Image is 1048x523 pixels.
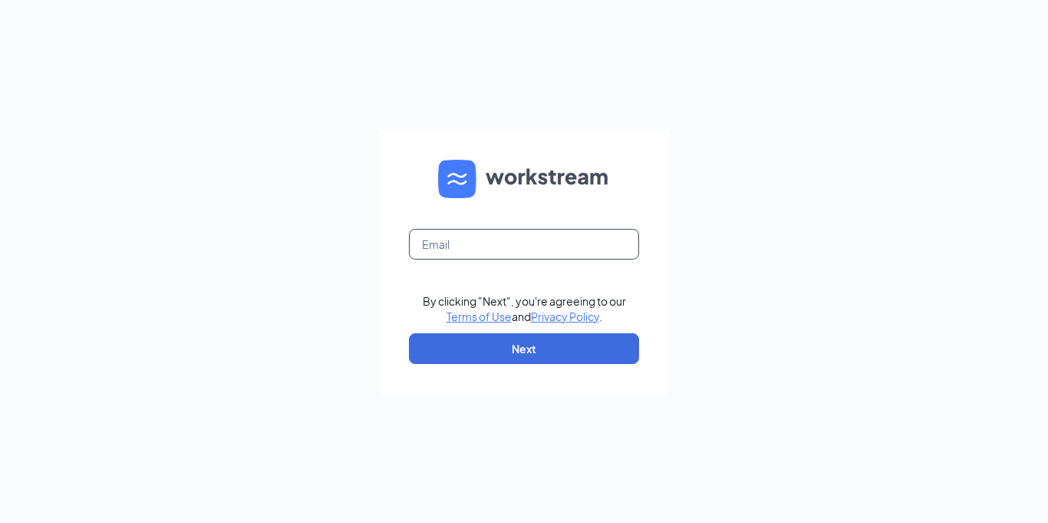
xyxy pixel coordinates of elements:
[531,309,599,323] a: Privacy Policy
[447,309,512,323] a: Terms of Use
[409,333,639,364] button: Next
[438,160,610,198] img: WS logo and Workstream text
[409,229,639,260] input: Email
[423,293,626,324] div: By clicking "Next", you're agreeing to our and .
